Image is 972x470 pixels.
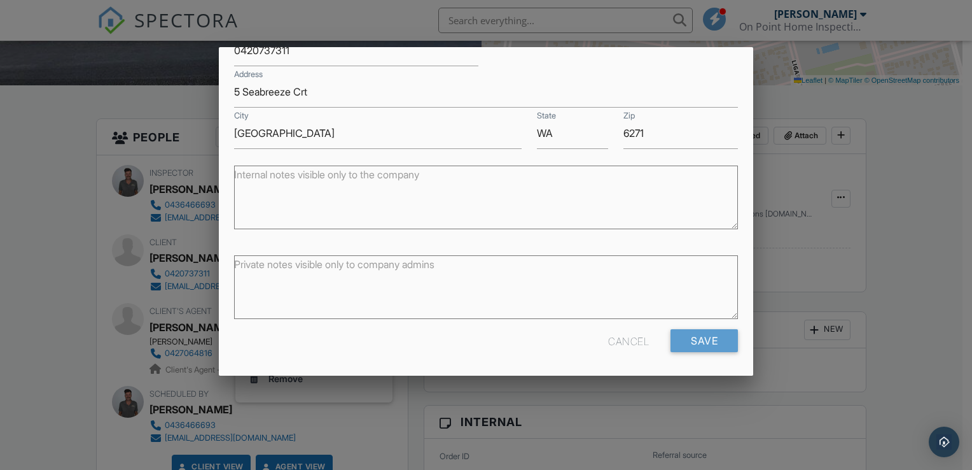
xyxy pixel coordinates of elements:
div: Cancel [608,329,649,352]
label: Address [234,69,263,80]
label: Internal notes visible only to the company [234,167,419,182]
input: Save [670,329,738,352]
label: City [234,110,249,122]
label: Private notes visible only to company admins [234,257,434,271]
div: Open Intercom Messenger [929,427,959,457]
label: State [537,110,556,122]
label: Zip [623,110,635,122]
